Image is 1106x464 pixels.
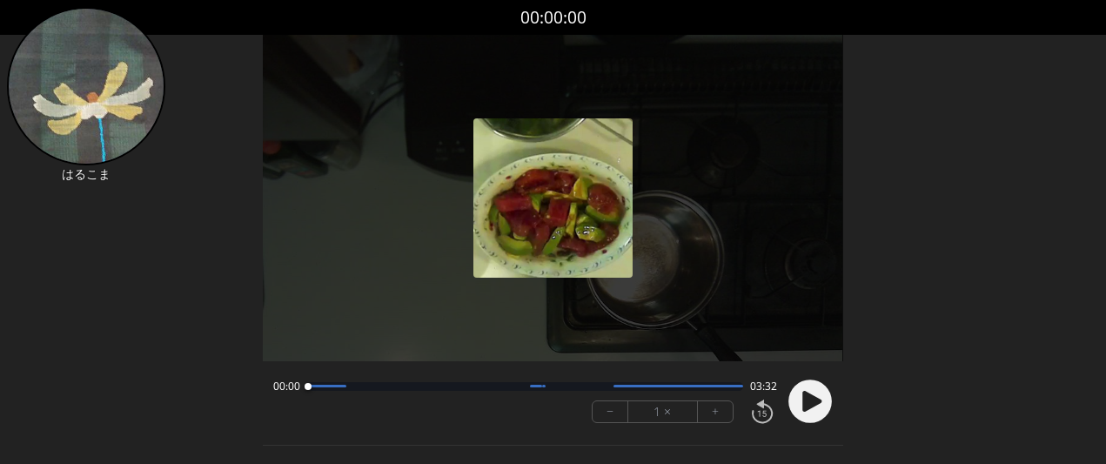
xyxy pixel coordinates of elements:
[7,7,165,165] img: SK
[750,380,777,393] span: 03:32
[593,401,628,422] button: −
[62,165,111,182] font: はるこま
[607,401,613,421] font: −
[520,5,587,29] font: 00:00:00
[654,401,671,421] font: 1 ×
[712,401,719,421] font: +
[273,380,300,393] span: 00:00
[473,118,633,278] img: ポスター画像
[698,401,733,422] button: +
